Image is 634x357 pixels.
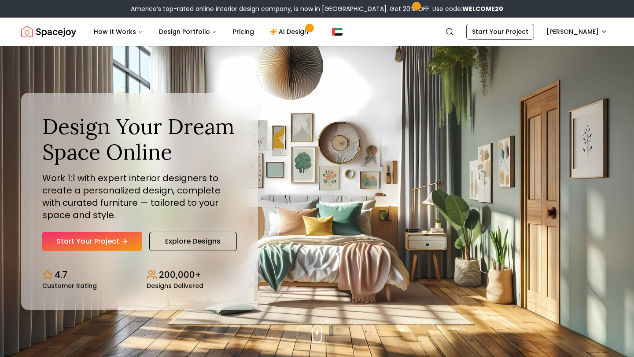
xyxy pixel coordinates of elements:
[332,28,343,35] img: Dubai
[21,18,613,46] nav: Global
[42,172,237,221] p: Work 1:1 with expert interior designers to create a personalized design, complete with curated fu...
[42,262,237,289] div: Design stats
[21,23,76,40] img: Spacejoy Logo
[147,283,203,289] small: Designs Delivered
[42,114,237,164] h1: Design Your Dream Space Online
[21,23,76,40] a: Spacejoy
[159,269,201,281] p: 200,000+
[149,232,237,251] a: Explore Designs
[263,23,318,40] a: AI Design
[131,4,503,13] div: America’s top-rated online interior design company, is now in [GEOGRAPHIC_DATA]. Get 20% OFF. Use...
[462,4,503,13] strong: WELCOME20
[55,269,67,281] p: 4.7
[87,23,150,40] button: How It Works
[42,283,97,289] small: Customer Rating
[42,232,142,251] a: Start Your Project
[87,23,318,40] nav: Main
[226,23,261,40] a: Pricing
[541,24,613,40] button: [PERSON_NAME]
[152,23,224,40] button: Design Portfolio
[466,24,534,40] a: Start Your Project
